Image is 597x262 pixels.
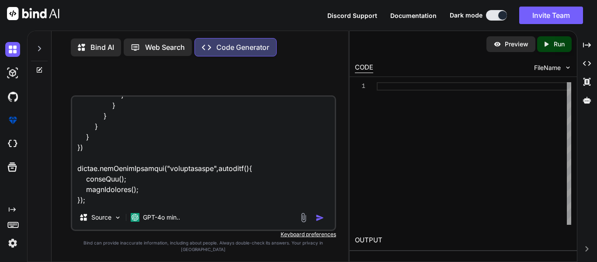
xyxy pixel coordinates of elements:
[91,213,111,222] p: Source
[71,240,336,253] p: Bind can provide inaccurate information, including about people. Always double-check its answers....
[390,12,437,19] span: Documentation
[519,7,583,24] button: Invite Team
[534,63,561,72] span: FileName
[5,42,20,57] img: darkChat
[131,213,139,222] img: GPT-4o mini
[5,89,20,104] img: githubDark
[390,11,437,20] button: Documentation
[143,213,180,222] p: GPT-4o min..
[298,213,309,223] img: attachment
[327,11,377,20] button: Discord Support
[7,7,59,20] img: Bind AI
[355,63,373,73] div: CODE
[327,12,377,19] span: Discord Support
[450,11,482,20] span: Dark mode
[145,42,185,52] p: Web Search
[505,40,528,49] p: Preview
[5,136,20,151] img: cloudideIcon
[5,113,20,128] img: premium
[350,230,577,251] h2: OUTPUT
[114,214,121,221] img: Pick Models
[90,42,114,52] p: Bind AI
[71,231,336,238] p: Keyboard preferences
[316,213,324,222] img: icon
[216,42,269,52] p: Code Generator
[5,66,20,80] img: darkAi-studio
[554,40,565,49] p: Run
[72,97,335,205] textarea: lor ip do (sitam) { consecte.adipisci = { "elit": 021, "sedd": 496, "eiusmod": 6, "tempo": 0, "in...
[355,82,365,91] div: 1
[493,40,501,48] img: preview
[564,64,572,71] img: chevron down
[5,236,20,251] img: settings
